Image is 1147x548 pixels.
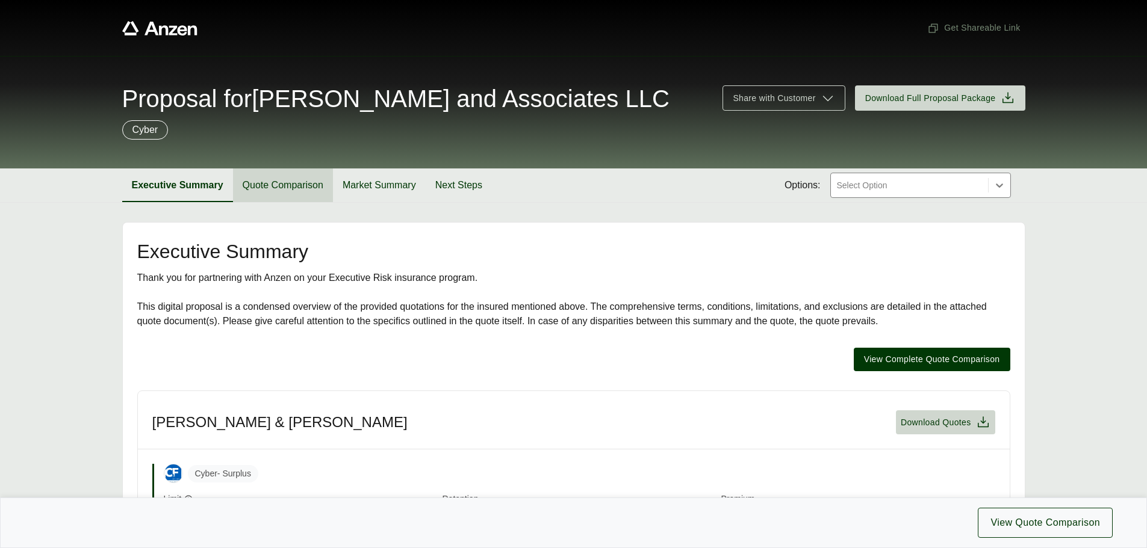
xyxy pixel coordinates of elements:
button: Quote Comparison [233,168,333,202]
div: Thank you for partnering with Anzen on your Executive Risk insurance program. This digital propos... [137,271,1010,328]
button: Get Shareable Link [922,17,1025,39]
span: Get Shareable Link [927,22,1020,34]
span: Download Quotes [901,416,971,429]
button: View Complete Quote Comparison [854,348,1010,371]
button: Next Steps [426,168,492,202]
p: Cyber [132,123,158,137]
h3: [PERSON_NAME] & [PERSON_NAME] [152,413,408,431]
img: Crum & Forster [164,464,182,482]
button: Market Summary [333,168,426,202]
button: Share with Customer [723,85,845,111]
button: Executive Summary [122,168,233,202]
span: Cyber - Surplus [188,465,258,482]
button: Download Full Proposal Package [855,85,1025,111]
a: Anzen website [122,21,197,35]
span: Retention [443,493,716,506]
h2: Executive Summary [137,242,1010,261]
button: View Quote Comparison [978,508,1113,538]
span: Premium [721,493,995,506]
span: Download Full Proposal Package [865,92,996,105]
span: Limit [164,493,182,505]
span: View Quote Comparison [990,516,1100,530]
span: Share with Customer [733,92,815,105]
button: Download Quotes [896,410,995,434]
span: View Complete Quote Comparison [864,353,1000,366]
span: Options: [785,178,821,192]
span: Proposal for [PERSON_NAME] and Associates LLC [122,87,670,111]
